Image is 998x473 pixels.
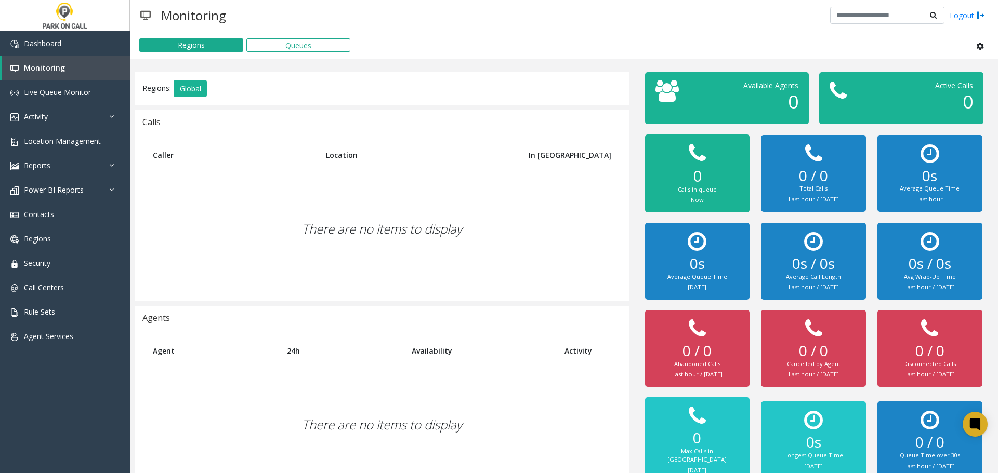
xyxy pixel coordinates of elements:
span: Activity [24,112,48,121]
small: Last hour / [DATE] [672,370,723,378]
div: Abandoned Calls [655,360,739,369]
small: Last hour / [DATE] [904,283,955,291]
th: Activity [557,338,619,363]
span: Reports [24,160,50,170]
h2: 0s [888,167,971,185]
span: Rule Sets [24,307,55,317]
div: There are no items to display [145,168,619,290]
span: Call Centers [24,282,64,292]
h2: 0s [771,434,855,451]
div: Calls [142,115,161,129]
small: Last hour / [DATE] [904,370,955,378]
small: Last hour [916,195,943,203]
img: 'icon' [10,260,19,268]
div: Average Call Length [771,273,855,281]
img: 'icon' [10,235,19,244]
div: Cancelled by Agent [771,360,855,369]
small: [DATE] [688,283,706,291]
small: Last hour / [DATE] [789,370,839,378]
span: Security [24,258,50,268]
h2: 0 / 0 [888,342,971,360]
span: Monitoring [24,63,65,73]
img: 'icon' [10,138,19,146]
h2: 0 / 0 [771,342,855,360]
small: [DATE] [804,462,823,470]
button: Regions [139,38,243,52]
h2: 0 / 0 [655,342,739,360]
small: Last hour / [DATE] [789,283,839,291]
small: Last hour / [DATE] [789,195,839,203]
span: 0 [788,89,798,114]
img: 'icon' [10,308,19,317]
span: Active Calls [935,80,973,90]
h2: 0 [655,429,739,447]
img: logout [977,10,985,21]
th: Availability [404,338,557,363]
span: Contacts [24,209,54,219]
div: Avg Wrap-Up Time [888,273,971,281]
h3: Monitoring [156,3,231,28]
img: 'icon' [10,186,19,195]
div: Total Calls [771,184,855,193]
div: Calls in queue [655,185,739,194]
img: 'icon' [10,64,19,73]
div: Average Queue Time [655,273,739,281]
th: Caller [145,142,318,168]
small: Now [691,196,704,204]
h2: 0s / 0s [771,255,855,273]
th: In [GEOGRAPHIC_DATA] [502,142,619,168]
img: 'icon' [10,284,19,292]
span: Dashboard [24,38,61,48]
span: Agent Services [24,331,73,341]
span: Regions: [142,83,171,92]
img: 'icon' [10,162,19,170]
div: Disconnected Calls [888,360,971,369]
h2: 0 / 0 [771,167,855,185]
span: Regions [24,234,51,244]
h2: 0 [655,167,739,185]
a: Monitoring [2,56,130,80]
span: Power BI Reports [24,185,84,195]
span: Available Agents [743,80,798,90]
div: Longest Queue Time [771,451,855,460]
th: Location [318,142,502,168]
div: Average Queue Time [888,184,971,193]
small: Last hour / [DATE] [904,462,955,470]
th: Agent [145,338,279,363]
button: Global [174,80,207,98]
div: Queue Time over 30s [888,451,971,460]
div: Max Calls in [GEOGRAPHIC_DATA] [655,447,739,464]
div: Agents [142,311,170,325]
th: 24h [279,338,404,363]
span: Location Management [24,136,101,146]
img: 'icon' [10,333,19,341]
img: 'icon' [10,211,19,219]
span: 0 [963,89,973,114]
img: 'icon' [10,89,19,97]
img: 'icon' [10,40,19,48]
h2: 0 / 0 [888,434,971,451]
a: Logout [950,10,985,21]
span: Live Queue Monitor [24,87,91,97]
h2: 0s / 0s [888,255,971,273]
img: pageIcon [140,3,151,28]
button: Queues [246,38,350,52]
img: 'icon' [10,113,19,121]
h2: 0s [655,255,739,273]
